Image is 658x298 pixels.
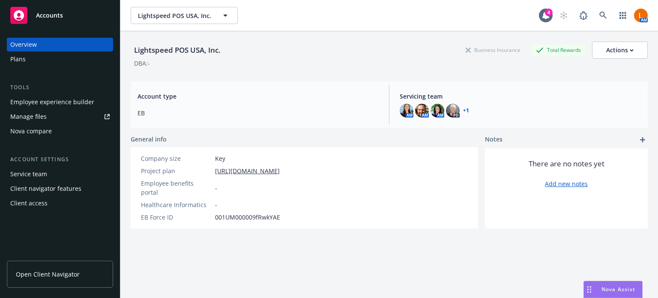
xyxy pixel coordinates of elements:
button: Nova Assist [583,281,643,298]
span: Lightspeed POS USA, Inc. [138,11,212,20]
a: Client access [7,196,113,210]
span: Nova Assist [601,286,635,293]
a: Add new notes [545,179,588,188]
div: Tools [7,83,113,92]
a: +1 [463,108,469,113]
div: Plans [10,52,26,66]
span: Accounts [36,12,63,19]
div: Total Rewards [532,45,585,55]
span: Account type [138,92,379,101]
a: Report a Bug [575,7,592,24]
a: Service team [7,167,113,181]
a: Manage files [7,110,113,123]
div: Actions [606,42,634,58]
div: Overview [10,38,37,51]
a: Switch app [614,7,631,24]
div: 4 [545,9,553,16]
span: General info [131,135,167,144]
div: Healthcare Informatics [141,200,212,209]
div: Project plan [141,166,212,175]
div: Client access [10,196,48,210]
div: Service team [10,167,47,181]
div: Lightspeed POS USA, Inc. [131,45,224,56]
span: Notes [485,135,502,145]
div: Manage files [10,110,47,123]
a: Plans [7,52,113,66]
a: add [637,135,648,145]
span: - [215,200,217,209]
a: Employee experience builder [7,95,113,109]
div: Account settings [7,155,113,164]
a: Accounts [7,3,113,27]
span: 001UM000009fRwkYAE [215,213,280,222]
img: photo [634,9,648,22]
span: Open Client Navigator [16,270,80,279]
a: Nova compare [7,124,113,138]
div: Business Insurance [461,45,525,55]
span: - [215,184,217,193]
span: Key [215,154,225,163]
div: EB Force ID [141,213,212,222]
a: Start snowing [555,7,572,24]
span: There are no notes yet [529,159,604,169]
div: Nova compare [10,124,52,138]
div: Drag to move [584,281,595,298]
img: photo [431,104,444,117]
div: Client navigator features [10,182,81,196]
div: Company size [141,154,212,163]
span: EB [138,108,379,117]
a: [URL][DOMAIN_NAME] [215,166,280,175]
a: Overview [7,38,113,51]
div: Employee benefits portal [141,179,212,197]
div: DBA: - [134,59,150,68]
a: Search [595,7,612,24]
a: Client navigator features [7,182,113,196]
div: Employee experience builder [10,95,94,109]
button: Lightspeed POS USA, Inc. [131,7,238,24]
img: photo [400,104,413,117]
span: Servicing team [400,92,641,101]
img: photo [415,104,429,117]
button: Actions [592,42,648,59]
img: photo [446,104,460,117]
